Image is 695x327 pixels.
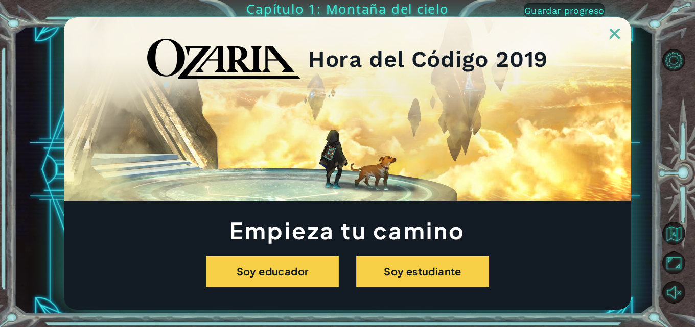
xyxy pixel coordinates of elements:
button: Soy educador [206,256,339,287]
img: blackOzariaWordmark.png [147,39,300,80]
h2: Hora del Código 2019 [308,49,548,69]
button: Soy estudiante [356,256,489,287]
h1: Empieza tu camino [64,220,631,240]
img: ExitButton_Dusk.png [610,29,620,39]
